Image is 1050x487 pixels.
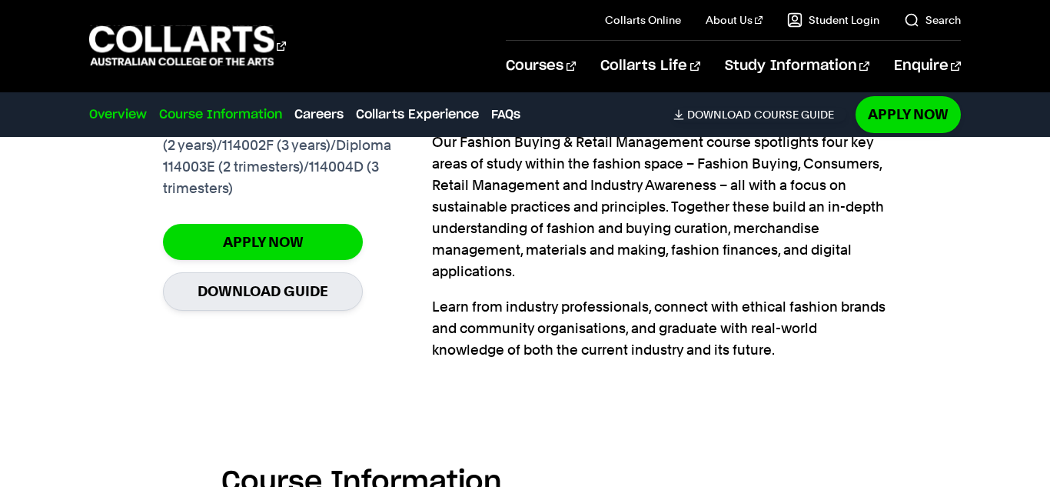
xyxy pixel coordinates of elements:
[787,12,879,28] a: Student Login
[294,105,344,124] a: Careers
[856,96,961,132] a: Apply Now
[163,272,363,310] a: Download Guide
[725,41,869,92] a: Study Information
[600,41,699,92] a: Collarts Life
[356,105,479,124] a: Collarts Experience
[432,132,886,282] p: Our Fashion Buying & Retail Management course spotlights four key areas of study within the fashi...
[159,105,282,124] a: Course Information
[706,12,763,28] a: About Us
[506,41,576,92] a: Courses
[894,41,961,92] a: Enquire
[904,12,961,28] a: Search
[163,224,363,260] a: Apply Now
[687,108,751,122] span: Download
[491,105,520,124] a: FAQs
[605,12,681,28] a: Collarts Online
[432,296,886,361] p: Learn from industry professionals, connect with ethical fashion brands and community organisation...
[89,105,147,124] a: Overview
[673,108,846,122] a: DownloadCourse Guide
[89,24,286,68] div: Go to homepage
